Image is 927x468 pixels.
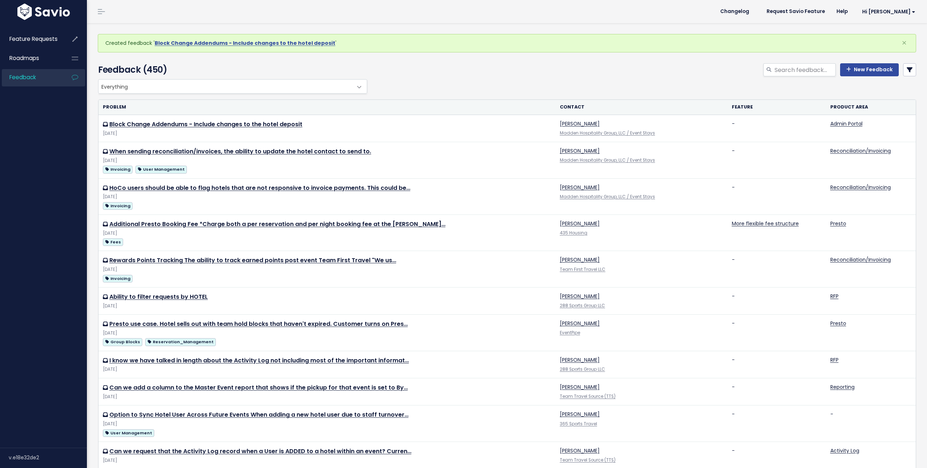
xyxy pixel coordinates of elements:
[560,293,600,300] a: [PERSON_NAME]
[840,63,899,76] a: New Feedback
[2,69,60,86] a: Feedback
[830,147,891,154] a: Reconciliation/Invoicing
[830,320,846,327] a: Presto
[103,302,551,310] div: [DATE]
[103,338,142,346] span: Group Blocks
[103,420,551,428] div: [DATE]
[145,338,216,346] span: Reservation_Management
[9,73,36,81] span: Feedback
[727,115,826,142] td: -
[145,337,216,346] a: Reservation_Management
[103,130,551,137] div: [DATE]
[103,237,123,246] a: Fees
[103,157,551,165] div: [DATE]
[109,120,302,128] a: Block Change Addendums - Include changes to the hotel deposit
[109,410,408,419] a: Option to Sync Hotel User Across Future Events When adding a new hotel user due to staff turnover…
[109,147,371,156] a: When sending reconciliation/invoices, the ability to update the hotel contact to send to.
[103,428,154,437] a: User Management
[831,6,853,17] a: Help
[103,337,142,346] a: Group Blocks
[98,100,555,115] th: Problem
[103,275,133,282] span: Invoicing
[103,329,551,337] div: [DATE]
[560,130,655,136] a: Madden Hospitality Group, LLC / Event Stays
[826,405,916,442] td: -
[109,447,411,455] a: Can we request that the Activity Log record when a User is ADDED to a hotel within an event? Curren…
[560,147,600,154] a: [PERSON_NAME]
[109,356,409,365] a: I know we have talked in length about the Activity Log not including most of the important informat…
[560,393,616,399] a: Team Travel Source (TTS)
[727,287,826,314] td: -
[727,405,826,442] td: -
[560,256,600,263] a: [PERSON_NAME]
[727,178,826,214] td: -
[830,120,863,127] a: Admin Portal
[830,220,846,227] a: Presto
[830,256,891,263] a: Reconciliation/Invoicing
[109,184,410,192] a: HoCo users should be able to flag hotels that are not responsive to invoice payments. This could be…
[560,320,600,327] a: [PERSON_NAME]
[109,293,208,301] a: Ability to filter requests by HOTEL
[560,356,600,363] a: [PERSON_NAME]
[830,383,855,391] a: Reporting
[727,315,826,351] td: -
[727,378,826,405] td: -
[109,220,445,228] a: Additional Presto Booking Fee *Charge both a per reservation and per night booking fee at the [PE...
[727,142,826,178] td: -
[155,39,335,47] a: Block Change Addendums - Include changes to the hotel deposit
[103,429,154,437] span: User Management
[853,6,921,17] a: Hi [PERSON_NAME]
[560,447,600,454] a: [PERSON_NAME]
[98,79,367,94] span: Everything
[560,194,655,200] a: Madden Hospitality Group, LLC / Event Stays
[830,447,859,454] a: Activity Log
[103,457,551,464] div: [DATE]
[103,274,133,283] a: Invoicing
[727,251,826,287] td: -
[560,184,600,191] a: [PERSON_NAME]
[830,356,839,363] a: RFP
[560,383,600,391] a: [PERSON_NAME]
[560,366,605,372] a: 288 Sports Group LLC
[16,4,72,20] img: logo-white.9d6f32f41409.svg
[560,330,580,336] a: EventPipe
[894,34,914,52] button: Close
[9,54,39,62] span: Roadmaps
[103,201,133,210] a: Invoicing
[135,166,187,173] span: User Management
[103,166,133,173] span: Invoicing
[109,383,408,392] a: Can we add a column to the Master Event report that shows if the pickup for that event is set to By…
[774,63,836,76] input: Search feedback...
[732,220,799,227] a: More flexible fee structure
[103,366,551,373] div: [DATE]
[560,267,605,272] a: Team First Travel LLC
[109,256,396,264] a: Rewards Points Tracking The ability to track earned points post event Team First Travel "We us…
[560,157,655,163] a: Madden Hospitality Group, LLC / Event Stays
[560,410,600,418] a: [PERSON_NAME]
[560,303,605,309] a: 288 Sports Group LLC
[2,31,60,47] a: Feature Requests
[830,293,839,300] a: RFP
[720,9,749,14] span: Changelog
[560,120,600,127] a: [PERSON_NAME]
[98,34,916,52] div: Created feedback ' '
[761,6,831,17] a: Request Savio Feature
[103,230,551,237] div: [DATE]
[560,220,600,227] a: [PERSON_NAME]
[98,63,364,76] h4: Feedback (450)
[560,421,597,427] a: 365 Sports Travel
[862,9,915,14] span: Hi [PERSON_NAME]
[103,202,133,210] span: Invoicing
[135,165,187,174] a: User Management
[2,50,60,67] a: Roadmaps
[727,351,826,378] td: -
[560,457,616,463] a: Team Travel Source (TTS)
[9,448,87,467] div: v.e18e32de2
[103,266,551,273] div: [DATE]
[830,184,891,191] a: Reconciliation/Invoicing
[109,320,408,328] a: Presto use case. Hotel sells out with team hold blocks that haven't expired. Customer turns on Pres…
[555,100,727,115] th: Contact
[103,165,133,174] a: Invoicing
[9,35,58,43] span: Feature Requests
[727,100,826,115] th: Feature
